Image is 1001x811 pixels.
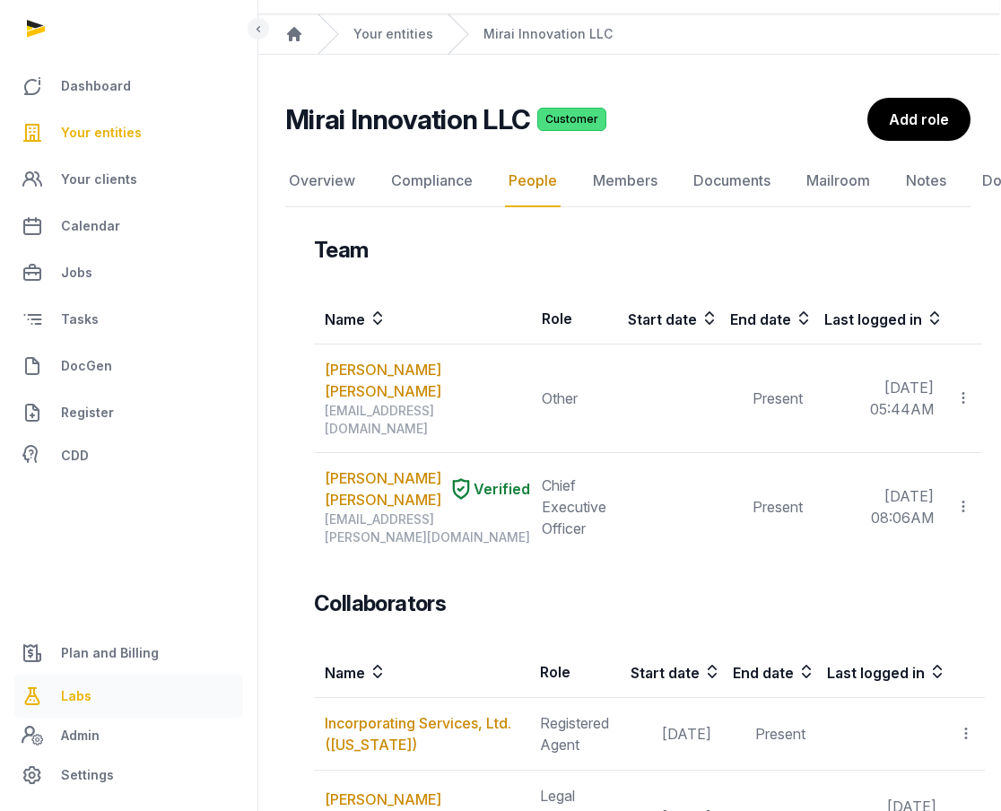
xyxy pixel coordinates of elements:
[325,402,530,438] div: [EMAIL_ADDRESS][DOMAIN_NAME]
[529,698,620,771] td: Registered Agent
[61,169,137,190] span: Your clients
[325,467,441,510] a: [PERSON_NAME] [PERSON_NAME]
[620,698,722,771] td: [DATE]
[61,642,159,664] span: Plan and Billing
[14,111,243,154] a: Your entities
[755,725,805,743] span: Present
[14,65,243,108] a: Dashboard
[61,262,92,283] span: Jobs
[14,158,243,201] a: Your clients
[314,647,529,698] th: Name
[814,293,944,344] th: Last logged in
[529,647,620,698] th: Role
[325,789,441,810] a: [PERSON_NAME]
[867,98,971,141] a: Add role
[285,155,359,207] a: Overview
[531,293,617,344] th: Role
[803,155,874,207] a: Mailroom
[870,379,934,418] span: [DATE] 05:44AM
[14,344,243,388] a: DocGen
[14,391,243,434] a: Register
[537,108,606,131] span: Customer
[257,14,999,55] nav: Breadcrumb
[620,647,722,698] th: Start date
[14,675,243,718] a: Labs
[314,236,369,265] h3: Team
[61,402,114,423] span: Register
[314,293,531,344] th: Name
[325,510,530,546] div: [EMAIL_ADDRESS][PERSON_NAME][DOMAIN_NAME]
[61,215,120,237] span: Calendar
[14,438,243,474] a: CDD
[285,103,530,135] h2: Mirai Innovation LLC
[14,205,243,248] a: Calendar
[14,718,243,754] a: Admin
[14,632,243,675] a: Plan and Billing
[61,764,114,786] span: Settings
[474,478,530,500] span: Verified
[14,754,243,797] a: Settings
[531,453,617,562] td: Chief Executive Officer
[719,293,814,344] th: End date
[722,647,816,698] th: End date
[61,445,89,467] span: CDD
[14,298,243,341] a: Tasks
[753,498,803,516] span: Present
[14,251,243,294] a: Jobs
[617,293,719,344] th: Start date
[690,155,774,207] a: Documents
[387,155,476,207] a: Compliance
[61,75,131,97] span: Dashboard
[531,344,617,453] td: Other
[353,25,433,43] a: Your entities
[61,685,91,707] span: Labs
[61,309,99,330] span: Tasks
[325,714,511,754] a: Incorporating Services, Ltd. ([US_STATE])
[816,647,947,698] th: Last logged in
[61,355,112,377] span: DocGen
[483,25,613,43] a: Mirai Innovation LLC
[61,725,100,746] span: Admin
[902,155,950,207] a: Notes
[61,122,142,144] span: Your entities
[325,359,530,402] a: [PERSON_NAME] [PERSON_NAME]
[753,389,803,407] span: Present
[871,487,934,527] span: [DATE] 08:06AM
[505,155,561,207] a: People
[589,155,661,207] a: Members
[314,589,446,618] h3: Collaborators
[285,155,971,207] nav: Tabs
